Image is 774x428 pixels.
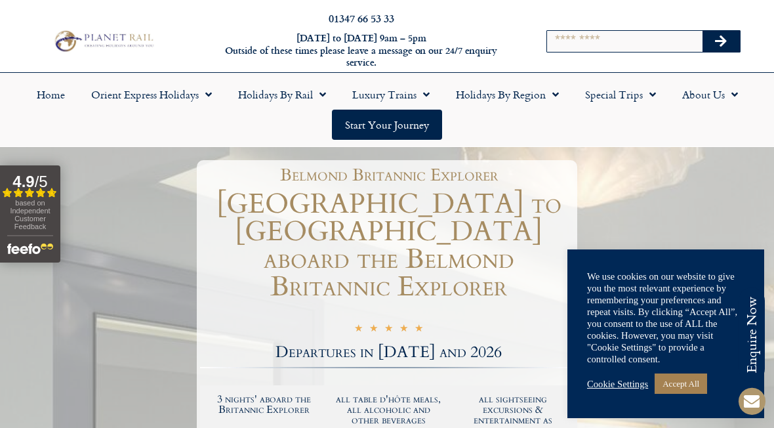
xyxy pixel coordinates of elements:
[443,79,572,110] a: Holidays by Region
[225,79,339,110] a: Holidays by Rail
[207,167,571,184] h1: Belmond Britannic Explorer
[669,79,751,110] a: About Us
[200,190,577,301] h1: [GEOGRAPHIC_DATA] to [GEOGRAPHIC_DATA] aboard the Belmond Britannic Explorer
[200,345,577,360] h2: Departures in [DATE] and 2026
[399,324,408,336] i: ☆
[703,31,741,52] button: Search
[333,394,445,425] h2: all table d'hôte meals, all alcoholic and other beverages
[655,374,707,394] a: Accept All
[339,79,443,110] a: Luxury Trains
[210,32,513,69] h6: [DATE] to [DATE] 9am – 5pm Outside of these times please leave a message on our 24/7 enquiry serv...
[7,79,767,140] nav: Menu
[384,324,393,336] i: ☆
[587,378,648,390] a: Cookie Settings
[354,324,363,336] i: ☆
[209,394,320,415] h2: 3 nights' aboard the Britannic Explorer
[354,322,423,336] div: 5/5
[78,79,225,110] a: Orient Express Holidays
[329,11,394,26] a: 01347 66 53 33
[415,324,423,336] i: ☆
[587,270,744,365] div: We use cookies on our website to give you the most relevant experience by remembering your prefer...
[369,324,378,336] i: ☆
[332,110,442,140] a: Start your Journey
[572,79,669,110] a: Special Trips
[24,79,78,110] a: Home
[51,28,155,54] img: Planet Rail Train Holidays Logo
